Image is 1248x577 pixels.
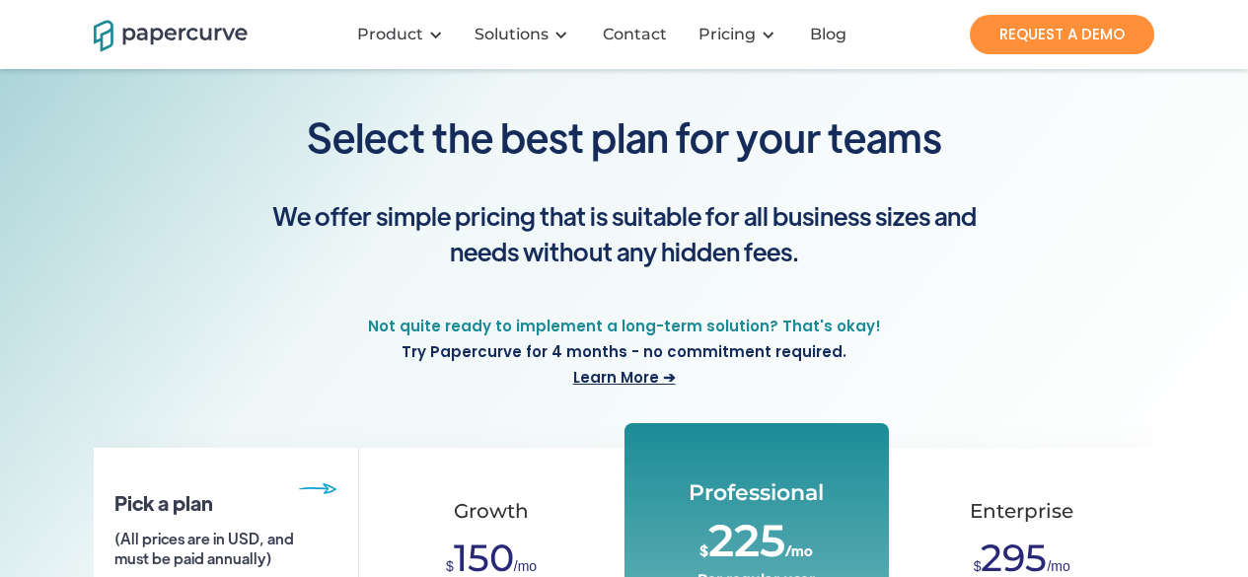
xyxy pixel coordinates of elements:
[463,5,588,64] div: Solutions
[698,25,756,44] a: Pricing
[699,514,813,567] div: $ /mo
[810,25,846,44] div: Blog
[114,487,299,519] h6: Pick a plan
[970,15,1154,54] a: REQUEST A DEMO
[454,495,529,527] div: Growth
[357,25,423,44] div: Product
[250,198,998,269] span: We offer simple pricing that is suitable for all business sizes and needs without any hidden fees.
[307,118,942,154] span: Select the best plan for your teams
[588,25,687,44] a: Contact
[795,25,866,44] a: Blog
[573,357,676,393] a: Learn More ➔
[475,25,549,44] div: Solutions
[970,495,1073,527] div: Enterprise
[689,477,824,509] div: Professional
[603,25,667,44] div: Contact
[708,513,785,567] span: 225
[402,339,846,364] span: Try Papercurve for 4 months - no commitment required.
[94,17,222,51] a: home
[687,5,795,64] div: Pricing
[345,5,463,64] div: Product
[368,312,881,341] span: Not quite ready to implement a long-term solution? That's okay!
[114,529,299,568] h6: (All prices are in USD, and must be paid annually)
[573,365,676,390] span: Learn More ➔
